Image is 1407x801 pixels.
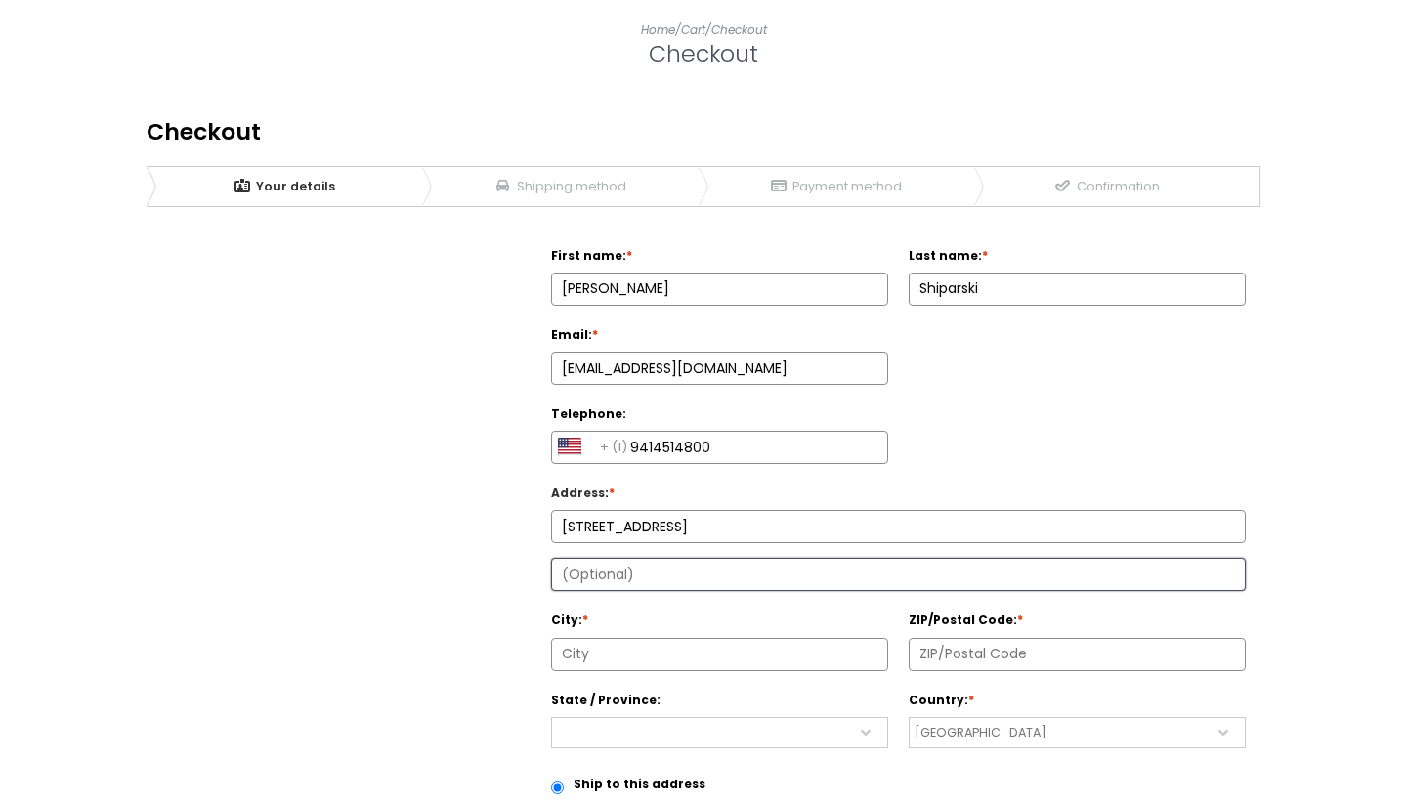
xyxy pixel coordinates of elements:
span: 3 [770,167,788,206]
input: Last name [910,274,1245,305]
label: Last name: [909,241,1246,265]
input: City [552,639,887,670]
a: 1Your details [147,167,422,206]
div: Breadcrumbs [147,166,1260,207]
input: Email [552,353,887,384]
input: Apartment, suite, etc. (optional) [552,559,1245,590]
label: : [551,479,1246,502]
span: 4 [1054,167,1072,206]
input: First name [552,274,887,305]
label: State / Province: [551,686,888,709]
a: 3Payment method [699,167,974,206]
input: Street name [552,511,1245,542]
label: First name: [551,241,888,265]
label: Country: [909,686,1246,709]
label: Telephone: [551,400,888,423]
a: Checkout [711,21,767,38]
input: ZIP/Postal Code [910,639,1245,670]
span: 1 [234,167,251,206]
label: ZIP/Postal Code: [909,606,1246,629]
a: Home [641,21,675,38]
a: Cart [681,21,705,38]
a: 4Confirmation [974,167,1240,206]
a: 2Shipping method [422,167,698,206]
input: Telephone [552,432,887,463]
span: Address [551,485,605,501]
label: City: [551,606,888,629]
span: 2 [494,167,512,206]
div: Checkout [147,118,1260,147]
label: Email: [551,320,888,344]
